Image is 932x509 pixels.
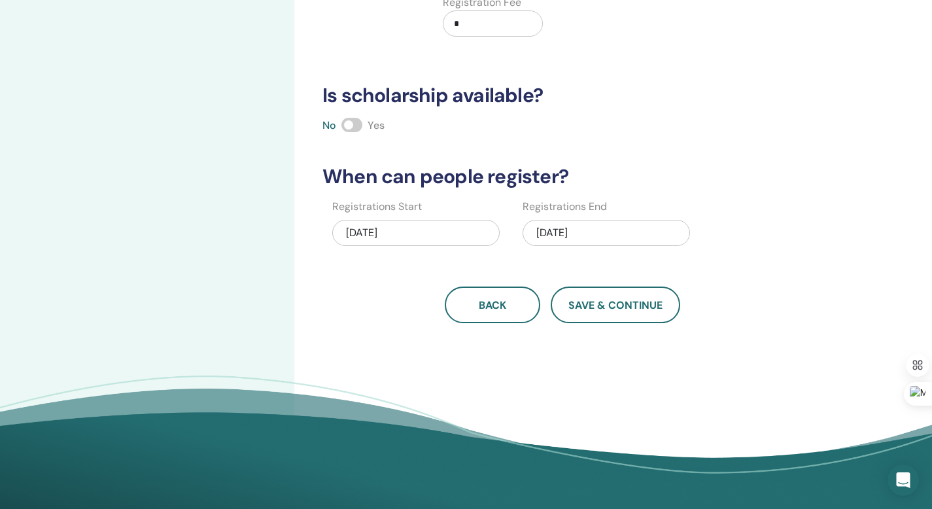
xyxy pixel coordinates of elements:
[332,199,422,215] label: Registrations Start
[479,298,506,312] span: Back
[322,118,336,132] span: No
[315,84,810,107] h3: Is scholarship available?
[315,165,810,188] h3: When can people register?
[35,76,46,86] img: tab_domain_overview_orange.svg
[50,77,117,86] div: Domain Overview
[445,287,540,323] button: Back
[21,34,31,44] img: website_grey.svg
[21,21,31,31] img: logo_orange.svg
[523,220,690,246] div: [DATE]
[888,465,919,496] div: Open Intercom Messenger
[332,220,500,246] div: [DATE]
[551,287,680,323] button: Save & Continue
[568,298,663,312] span: Save & Continue
[130,76,141,86] img: tab_keywords_by_traffic_grey.svg
[34,34,144,44] div: Domain: [DOMAIN_NAME]
[145,77,220,86] div: Keywords by Traffic
[37,21,64,31] div: v 4.0.25
[368,118,385,132] span: Yes
[523,199,607,215] label: Registrations End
